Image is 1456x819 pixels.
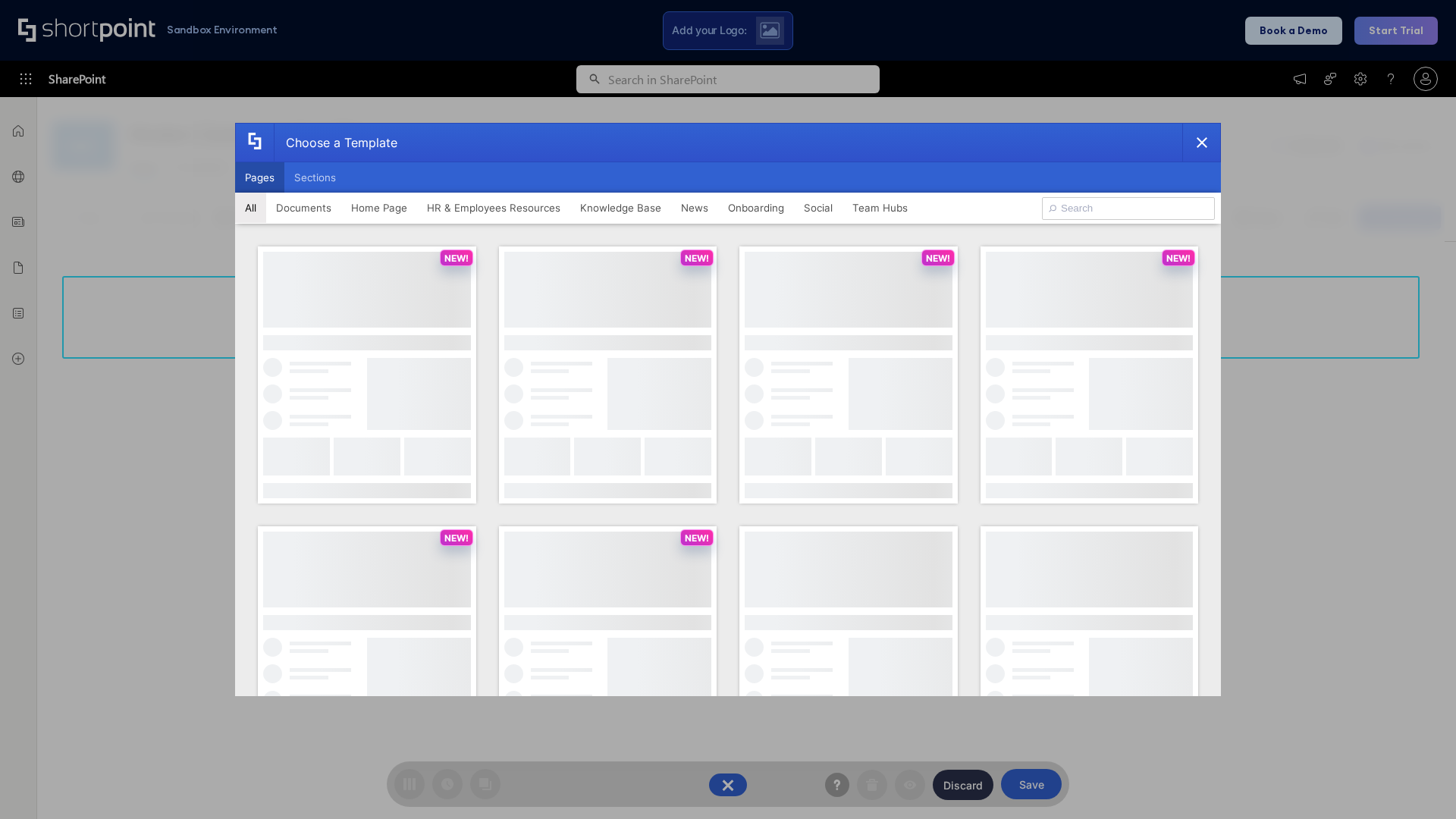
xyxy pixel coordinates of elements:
[444,253,469,264] p: NEW!
[235,123,1221,696] div: template selector
[235,193,266,223] button: All
[685,253,709,264] p: NEW!
[1042,197,1215,220] input: Search
[284,162,346,193] button: Sections
[444,532,469,544] p: NEW!
[341,193,417,223] button: Home Page
[417,193,570,223] button: HR & Employees Resources
[843,193,918,223] button: Team Hubs
[266,193,341,223] button: Documents
[718,193,794,223] button: Onboarding
[685,532,709,544] p: NEW!
[794,193,843,223] button: Social
[570,193,671,223] button: Knowledge Base
[926,253,950,264] p: NEW!
[235,162,284,193] button: Pages
[274,124,397,162] div: Choose a Template
[1166,253,1191,264] p: NEW!
[1183,643,1456,819] iframe: Chat Widget
[671,193,718,223] button: News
